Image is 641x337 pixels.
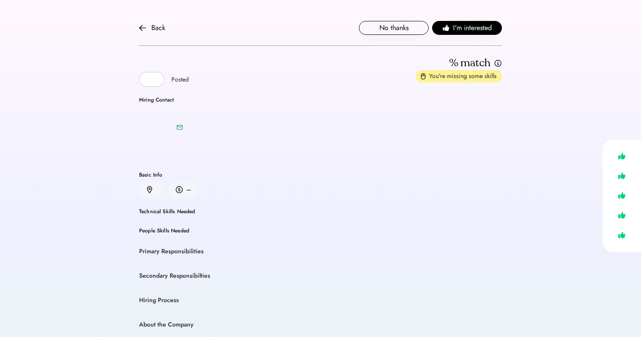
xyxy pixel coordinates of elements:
div: Technical Skills Needed [139,209,502,214]
div: % match [449,56,491,70]
img: like.svg [616,150,628,163]
img: like.svg [616,209,628,221]
img: yH5BAEAAAAALAAAAAABAAEAAAIBRAA7 [139,108,167,136]
img: info.svg [494,59,502,68]
div: Primary Responsibilities [139,247,204,256]
img: missing-skills.svg [421,73,426,80]
div: About the Company [139,320,194,329]
span: I'm interested [453,23,492,33]
img: arrow-back.svg [139,24,146,31]
img: like.svg [616,229,628,242]
img: like.svg [616,170,628,182]
button: I'm interested [432,21,502,35]
div: You're missing some skills [429,72,497,81]
div: Posted [171,75,189,84]
div: People Skills Needed [139,228,502,233]
button: No thanks [359,21,429,35]
div: Basic Info [139,172,502,177]
div: Secondary Responsibilties [139,272,210,280]
div: – [186,184,191,195]
img: location.svg [147,186,152,194]
div: Hiring Process [139,296,179,305]
img: money.svg [176,186,183,194]
img: like.svg [616,189,628,202]
div: Back [151,23,165,33]
div: Hiring Contact [139,97,190,102]
img: yH5BAEAAAAALAAAAAABAAEAAAIBRAA7 [145,74,155,85]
